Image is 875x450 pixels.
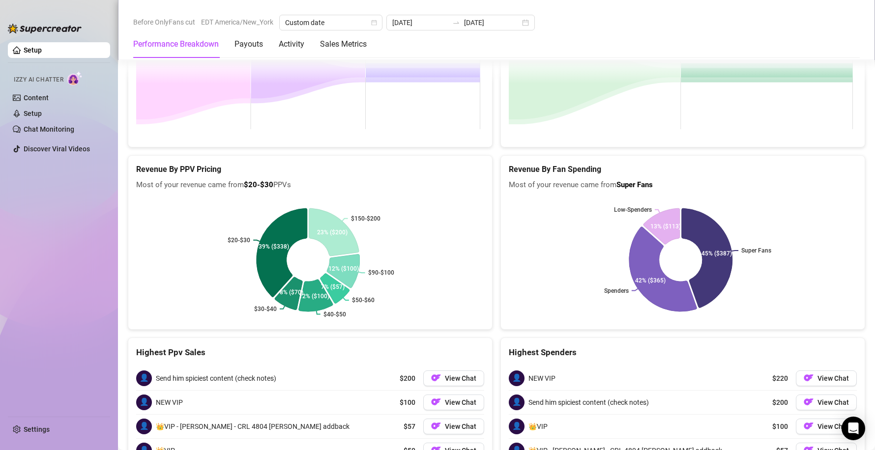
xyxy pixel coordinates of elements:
[772,397,788,408] span: $200
[136,346,484,359] div: Highest Ppv Sales
[509,370,525,386] span: 👤
[392,17,448,28] input: Start date
[431,397,441,407] img: OF
[228,237,250,244] text: $20-$30
[431,373,441,383] img: OF
[8,24,82,33] img: logo-BBDzfeDw.svg
[804,421,814,431] img: OF
[234,38,263,50] div: Payouts
[285,15,377,30] span: Custom date
[604,287,629,294] text: Spenders
[156,373,276,384] span: Send him spiciest content (check notes)
[528,373,555,384] span: NEW VIP
[254,306,277,312] text: $30-$40
[400,373,415,384] span: $200
[804,397,814,407] img: OF
[351,215,380,222] text: $150-$200
[509,346,857,359] div: Highest Spenders
[352,297,375,304] text: $50-$60
[423,394,484,410] button: OFView Chat
[156,421,350,432] span: 👑VIP - [PERSON_NAME] - CRL 4804 [PERSON_NAME] addback
[136,179,484,191] span: Most of your revenue came from PPVs
[796,419,857,434] button: OFView Chat
[528,397,649,408] span: Send him spiciest content (check notes)
[445,398,476,406] span: View Chat
[614,206,652,213] text: Low-Spenders
[423,419,484,434] button: OFView Chat
[67,71,83,85] img: AI Chatter
[24,46,42,54] a: Setup
[423,370,484,386] button: OFView Chat
[24,145,90,153] a: Discover Viral Videos
[509,419,525,434] span: 👤
[136,394,152,410] span: 👤
[136,419,152,434] span: 👤
[452,19,460,27] span: swap-right
[452,19,460,27] span: to
[817,422,849,430] span: View Chat
[804,373,814,383] img: OF
[772,373,788,384] span: $220
[323,310,346,317] text: $40-$50
[509,394,525,410] span: 👤
[156,397,183,408] span: NEW VIP
[431,421,441,431] img: OF
[772,421,788,432] span: $100
[371,20,377,26] span: calendar
[400,397,415,408] span: $100
[796,394,857,410] button: OFView Chat
[528,421,548,432] span: 👑VIP
[133,15,195,29] span: Before OnlyFans cut
[842,417,865,440] div: Open Intercom Messenger
[244,180,273,189] b: $20-$30
[24,125,74,133] a: Chat Monitoring
[509,179,857,191] span: Most of your revenue came from
[741,247,771,254] text: Super Fans
[133,38,219,50] div: Performance Breakdown
[14,75,63,84] span: Izzy AI Chatter
[509,164,857,175] h5: Revenue By Fan Spending
[24,425,50,433] a: Settings
[201,15,273,29] span: EDT America/New_York
[445,374,476,382] span: View Chat
[404,421,415,432] span: $57
[24,94,49,102] a: Content
[796,370,857,386] button: OFView Chat
[464,17,520,28] input: End date
[136,164,484,175] h5: Revenue By PPV Pricing
[817,398,849,406] span: View Chat
[320,38,367,50] div: Sales Metrics
[279,38,304,50] div: Activity
[445,422,476,430] span: View Chat
[24,110,42,117] a: Setup
[817,374,849,382] span: View Chat
[368,269,394,276] text: $90-$100
[136,370,152,386] span: 👤
[616,180,653,189] b: Super Fans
